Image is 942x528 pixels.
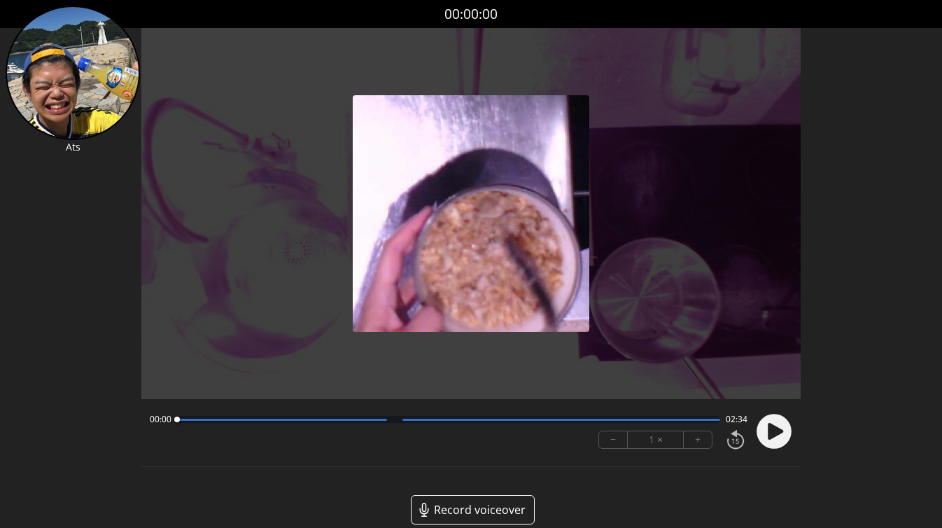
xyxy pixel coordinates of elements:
button: − [599,431,628,448]
span: 02:34 [726,414,747,425]
span: Record voiceover [434,501,526,518]
img: Poster Image [353,95,589,332]
a: 00:00:00 [444,4,498,25]
a: Record voiceover [411,495,535,524]
span: 00:00 [150,414,171,425]
img: AT [6,6,140,140]
button: + [684,431,712,448]
div: 1 × [628,431,684,448]
p: Ats [6,140,140,154]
